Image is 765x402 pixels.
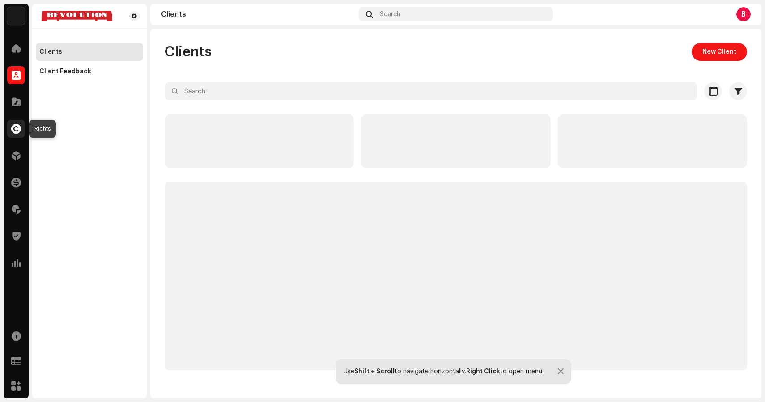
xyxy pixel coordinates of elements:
re-m-nav-item: Client Feedback [36,63,143,80]
span: Clients [165,43,212,61]
strong: Shift + Scroll [354,368,395,375]
img: 520573b7-cc71-4f47-bf02-adc70bbdc9fb [39,11,115,21]
strong: Right Click [466,368,500,375]
div: Clients [39,48,62,55]
span: New Client [702,43,736,61]
span: Search [380,11,400,18]
img: acab2465-393a-471f-9647-fa4d43662784 [7,7,25,25]
button: New Client [692,43,747,61]
div: Client Feedback [39,68,91,75]
div: Clients [161,11,355,18]
input: Search [165,82,697,100]
div: Use to navigate horizontally, to open menu. [344,368,544,375]
re-m-nav-item: Clients [36,43,143,61]
div: B [736,7,751,21]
